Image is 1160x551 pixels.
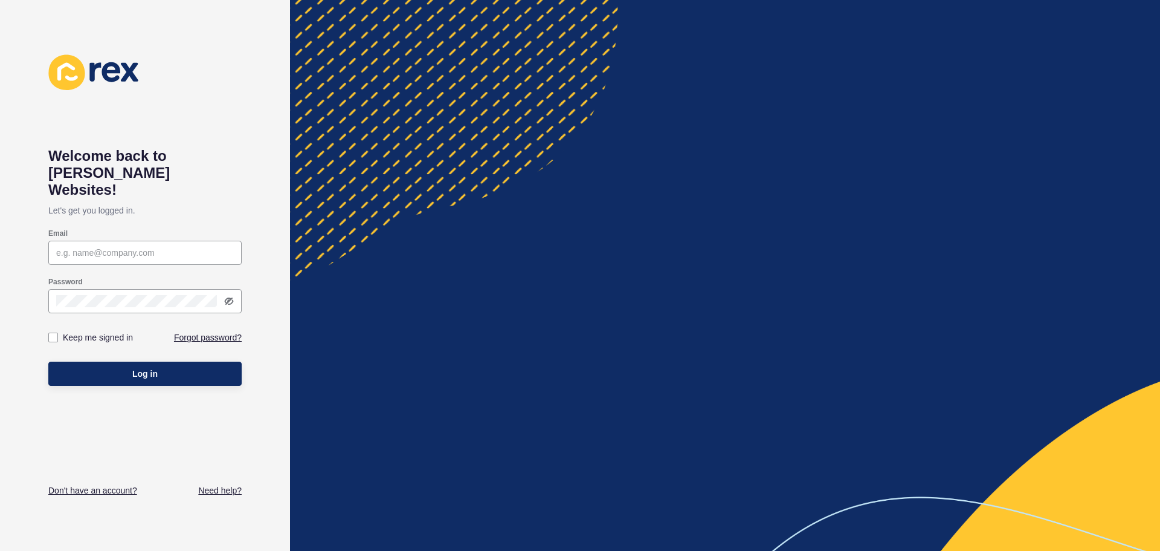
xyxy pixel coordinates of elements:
[63,331,133,344] label: Keep me signed in
[198,484,242,497] a: Need help?
[48,362,242,386] button: Log in
[48,229,68,238] label: Email
[132,368,158,380] span: Log in
[174,331,242,344] a: Forgot password?
[56,247,234,259] input: e.g. name@company.com
[48,148,242,198] h1: Welcome back to [PERSON_NAME] Websites!
[48,484,137,497] a: Don't have an account?
[48,277,83,287] label: Password
[48,198,242,223] p: Let's get you logged in.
